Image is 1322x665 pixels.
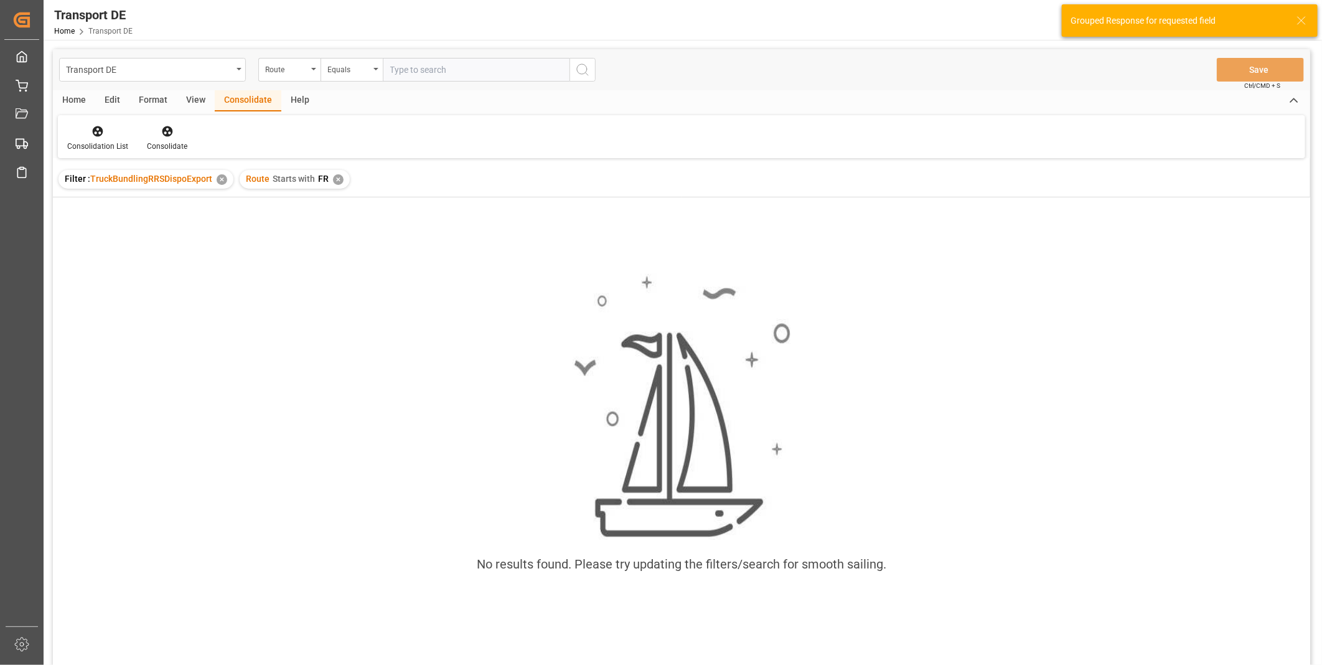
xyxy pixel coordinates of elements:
[1217,58,1304,82] button: Save
[177,90,215,111] div: View
[573,274,790,540] img: smooth_sailing.jpeg
[265,61,307,75] div: Route
[53,90,95,111] div: Home
[477,555,886,573] div: No results found. Please try updating the filters/search for smooth sailing.
[147,141,187,152] div: Consolidate
[1071,14,1285,27] div: Grouped Response for requested field
[570,58,596,82] button: search button
[215,90,281,111] div: Consolidate
[1244,81,1280,90] span: Ctrl/CMD + S
[383,58,570,82] input: Type to search
[129,90,177,111] div: Format
[54,27,75,35] a: Home
[258,58,321,82] button: open menu
[67,141,128,152] div: Consolidation List
[90,174,212,184] span: TruckBundlingRRSDispoExport
[246,174,270,184] span: Route
[281,90,319,111] div: Help
[327,61,370,75] div: Equals
[66,61,232,77] div: Transport DE
[333,174,344,185] div: ✕
[217,174,227,185] div: ✕
[321,58,383,82] button: open menu
[59,58,246,82] button: open menu
[65,174,90,184] span: Filter :
[273,174,315,184] span: Starts with
[95,90,129,111] div: Edit
[318,174,329,184] span: FR
[54,6,133,24] div: Transport DE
